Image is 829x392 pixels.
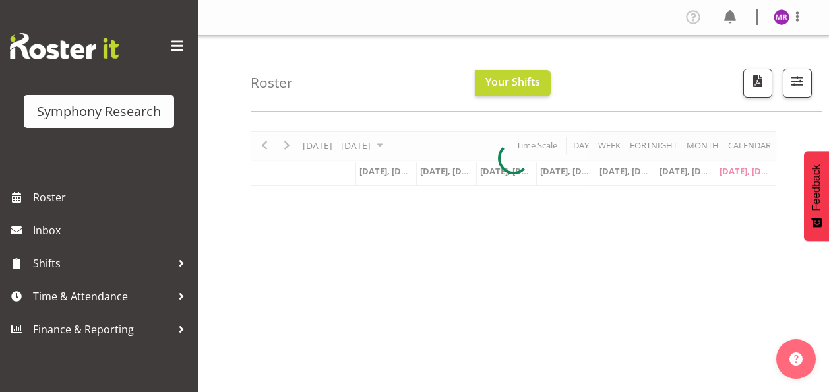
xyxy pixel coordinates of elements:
img: help-xxl-2.png [789,352,803,366]
span: Inbox [33,220,191,240]
h4: Roster [251,75,293,90]
button: Feedback - Show survey [804,151,829,241]
button: Your Shifts [475,70,551,96]
button: Download a PDF of the roster according to the set date range. [743,69,772,98]
button: Filter Shifts [783,69,812,98]
span: Shifts [33,253,171,273]
img: minu-rana11870.jpg [774,9,789,25]
span: Finance & Reporting [33,319,171,339]
span: Your Shifts [485,75,540,89]
span: Feedback [811,164,822,211]
img: Rosterit website logo [10,33,119,59]
span: Time & Attendance [33,286,171,306]
div: Symphony Research [37,102,161,121]
span: Roster [33,187,191,207]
